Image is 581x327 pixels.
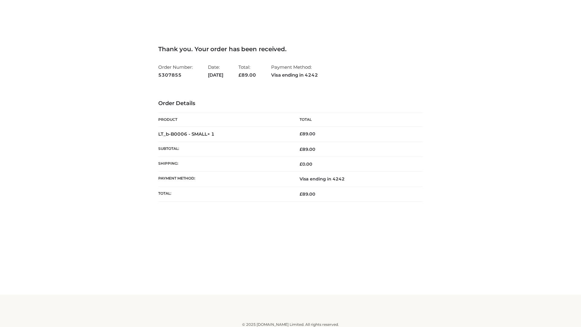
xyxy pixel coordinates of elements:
span: 89.00 [238,72,256,78]
span: 89.00 [300,191,315,197]
th: Total [290,113,423,127]
strong: 5307855 [158,71,193,79]
span: £ [300,131,302,137]
strong: [DATE] [208,71,223,79]
span: £ [300,147,302,152]
th: Product [158,113,290,127]
h3: Thank you. Your order has been received. [158,45,423,53]
td: Visa ending in 4242 [290,172,423,187]
span: 89.00 [300,147,315,152]
bdi: 0.00 [300,161,312,167]
li: Order Number: [158,62,193,80]
span: £ [238,72,241,78]
li: Payment Method: [271,62,318,80]
th: Total: [158,187,290,201]
strong: × 1 [207,131,215,137]
strong: LT_b-B0006 - SMALL [158,131,215,137]
strong: Visa ending in 4242 [271,71,318,79]
span: £ [300,191,302,197]
th: Shipping: [158,157,290,172]
h3: Order Details [158,100,423,107]
span: £ [300,161,302,167]
th: Payment method: [158,172,290,187]
li: Date: [208,62,223,80]
bdi: 89.00 [300,131,315,137]
th: Subtotal: [158,142,290,157]
li: Total: [238,62,256,80]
